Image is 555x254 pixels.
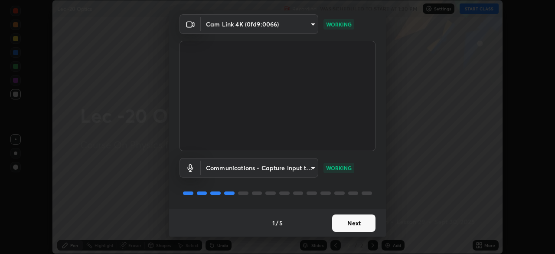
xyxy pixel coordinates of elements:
h4: 5 [279,218,283,228]
div: Cam Link 4K (0fd9:0066) [201,158,318,178]
p: WORKING [326,164,352,172]
h4: 1 [272,218,275,228]
p: WORKING [326,20,352,28]
div: Cam Link 4K (0fd9:0066) [201,14,318,34]
h4: / [276,218,278,228]
button: Next [332,214,375,232]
